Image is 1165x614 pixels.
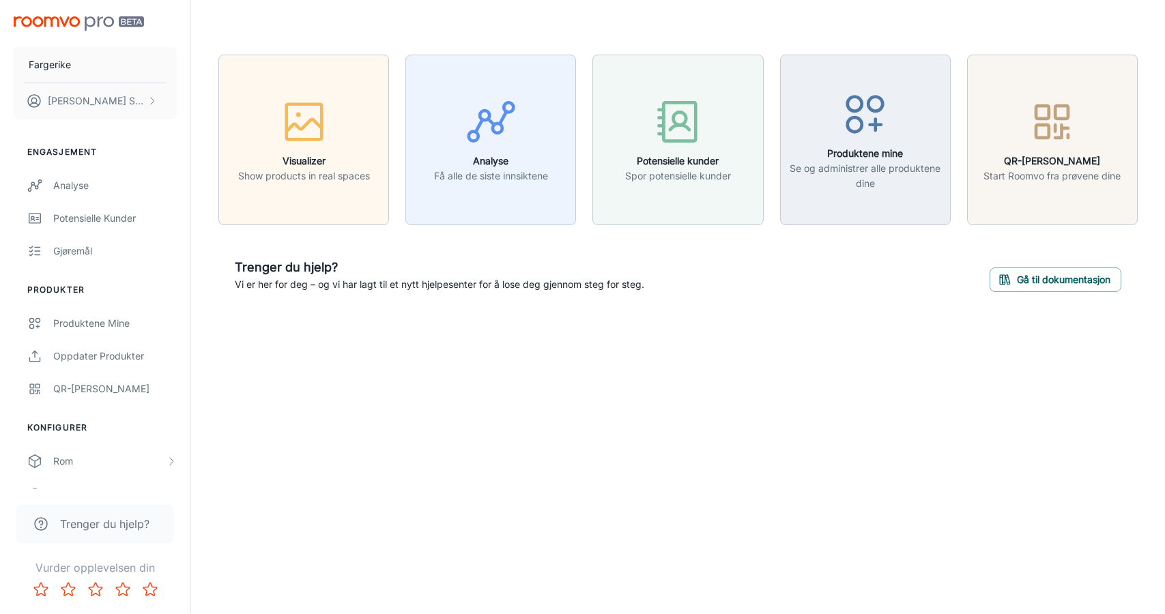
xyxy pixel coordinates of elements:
[789,146,942,161] h6: Produktene mine
[434,153,548,169] h6: Analyse
[218,55,389,225] button: VisualizerShow products in real spaces
[235,258,644,277] h6: Trenger du hjelp?
[983,169,1121,184] p: Start Roomvo fra prøvene dine
[990,267,1121,292] button: Gå til dokumentasjon
[625,169,731,184] p: Spor potensielle kunder
[789,161,942,191] p: Se og administrer alle produktene dine
[53,316,177,331] div: Produktene mine
[592,132,763,145] a: Potensielle kunderSpor potensielle kunder
[625,153,731,169] h6: Potensielle kunder
[53,244,177,259] div: Gjøremål
[434,169,548,184] p: Få alle de siste innsiktene
[405,132,576,145] a: AnalyseFå alle de siste innsiktene
[29,57,71,72] p: Fargerike
[14,47,177,83] button: Fargerike
[405,55,576,225] button: AnalyseFå alle de siste innsiktene
[48,93,144,108] p: [PERSON_NAME] Stenhaug
[780,132,951,145] a: Produktene mineSe og administrer alle produktene dine
[967,132,1138,145] a: QR-[PERSON_NAME]Start Roomvo fra prøvene dine
[238,169,370,184] p: Show products in real spaces
[53,349,177,364] div: Oppdater produkter
[53,211,177,226] div: Potensielle kunder
[238,153,370,169] h6: Visualizer
[14,16,144,31] img: Roomvo PRO Beta
[967,55,1138,225] button: QR-[PERSON_NAME]Start Roomvo fra prøvene dine
[983,153,1121,169] h6: QR-[PERSON_NAME]
[780,55,951,225] button: Produktene mineSe og administrer alle produktene dine
[53,178,177,193] div: Analyse
[14,83,177,119] button: [PERSON_NAME] Stenhaug
[235,277,644,292] p: Vi er her for deg – og vi har lagt til et nytt hjelpesenter for å lose deg gjennom steg for steg.
[990,272,1121,286] a: Gå til dokumentasjon
[592,55,763,225] button: Potensielle kunderSpor potensielle kunder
